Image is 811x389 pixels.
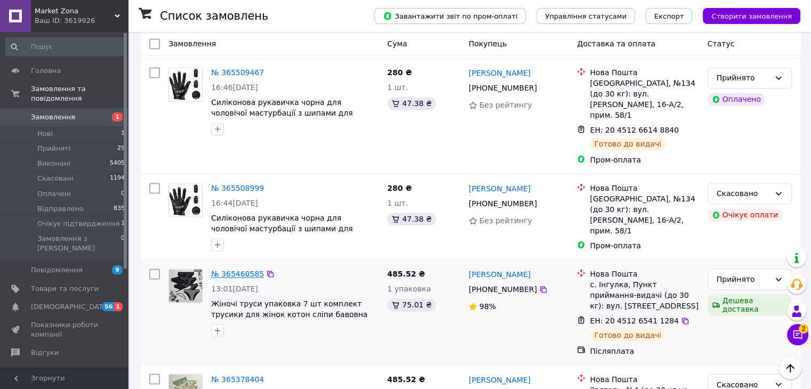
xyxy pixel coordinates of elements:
[110,159,125,168] span: 5405
[646,8,693,24] button: Експорт
[112,112,123,121] span: 1
[590,126,679,134] span: ЕН: 20 4512 6614 8840
[121,189,125,199] span: 0
[717,188,770,199] div: Скасовано
[117,144,125,153] span: 29
[545,12,627,20] span: Управління статусами
[37,189,71,199] span: Оплачені
[121,234,125,253] span: 0
[160,10,268,22] h1: Список замовлень
[31,265,83,275] span: Повідомлення
[469,183,531,194] a: [PERSON_NAME]
[37,219,119,229] span: Очікує підтвердження
[114,302,123,311] span: 1
[211,98,363,128] a: Силіконова рукавичка чорна для чоловічої мастурбації з шипами для еротичного масажу чуттєві рукав...
[708,93,765,106] div: Оплачено
[469,68,531,78] a: [PERSON_NAME]
[590,317,679,325] span: ЕН: 20 4512 6541 1284
[31,367,60,376] span: Покупці
[590,240,698,251] div: Пром-оплата
[708,39,735,48] span: Статус
[467,80,539,95] div: [PHONE_NUMBER]
[387,83,408,92] span: 1 шт.
[37,144,70,153] span: Прийняті
[211,285,258,293] span: 13:01[DATE]
[479,302,496,311] span: 98%
[31,84,128,103] span: Замовлення та повідомлення
[37,129,53,139] span: Нові
[211,83,258,92] span: 16:46[DATE]
[211,214,363,244] a: Силіконова рукавичка чорна для чоловічої мастурбації з шипами для еротичного масажу чуттєві рукав...
[711,12,792,20] span: Створити замовлення
[35,16,128,26] div: Ваш ID: 3619926
[708,294,792,315] div: Дешева доставка
[387,97,436,110] div: 47.38 ₴
[387,375,425,383] span: 485.52 ₴
[102,302,114,311] span: 56
[590,78,698,120] div: [GEOGRAPHIC_DATA], №134 (до 30 кг): вул. [PERSON_NAME], 16-А/2, прим. 58/1
[692,11,800,20] a: Створити замовлення
[590,345,698,356] div: Післяплата
[169,183,202,216] img: Фото товару
[590,137,665,150] div: Готово до видачі
[479,216,532,225] span: Без рейтингу
[387,285,431,293] span: 1 упаковка
[35,6,115,16] span: Market Zona
[211,299,367,329] a: Жіночі труси упаковка 7 шт комплект трусики для жінок котон сліпи бавовна [PERSON_NAME] розмір M,...
[168,39,216,48] span: Замовлення
[703,8,800,24] button: Створити замовлення
[37,174,74,183] span: Скасовані
[168,67,203,101] a: Фото товару
[211,270,264,278] a: № 365460585
[590,155,698,165] div: Пром-оплата
[387,270,425,278] span: 485.52 ₴
[31,302,110,312] span: [DEMOGRAPHIC_DATA]
[469,374,531,385] a: [PERSON_NAME]
[387,39,407,48] span: Cума
[799,324,808,334] span: 2
[168,269,203,303] a: Фото товару
[590,183,698,193] div: Нова Пошта
[168,183,203,217] a: Фото товару
[211,184,264,192] a: № 365508999
[590,193,698,236] div: [GEOGRAPHIC_DATA], №134 (до 30 кг): вул. [PERSON_NAME], 16-А/2, прим. 58/1
[787,324,808,345] button: Чат з покупцем2
[536,8,635,24] button: Управління статусами
[577,39,655,48] span: Доставка та оплата
[211,68,264,77] a: № 365509467
[31,320,99,339] span: Показники роботи компанії
[590,279,698,311] div: с. Інгулка, Пункт приймання-видачі (до 30 кг): вул. [STREET_ADDRESS]
[467,196,539,211] div: [PHONE_NUMBER]
[5,37,126,56] input: Пошук
[31,348,59,358] span: Відгуки
[37,204,84,214] span: Відправлено
[467,282,539,297] div: [PHONE_NUMBER]
[387,68,412,77] span: 280 ₴
[387,213,436,225] div: 47.38 ₴
[31,284,99,294] span: Товари та послуги
[717,273,770,285] div: Прийнято
[590,67,698,78] div: Нова Пошта
[31,112,75,122] span: Замовлення
[114,204,125,214] span: 835
[169,68,202,101] img: Фото товару
[374,8,526,24] button: Завантажити звіт по пром-оплаті
[590,269,698,279] div: Нова Пошта
[37,159,70,168] span: Виконані
[211,375,264,383] a: № 365378404
[717,72,770,84] div: Прийнято
[121,129,125,139] span: 1
[654,12,684,20] span: Експорт
[469,269,531,280] a: [PERSON_NAME]
[112,265,123,274] span: 9
[590,328,665,341] div: Готово до видачі
[479,101,532,109] span: Без рейтингу
[387,199,408,207] span: 1 шт.
[708,208,783,221] div: Очікує оплати
[383,11,517,21] span: Завантажити звіт по пром-оплаті
[110,174,125,183] span: 1194
[211,199,258,207] span: 16:44[DATE]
